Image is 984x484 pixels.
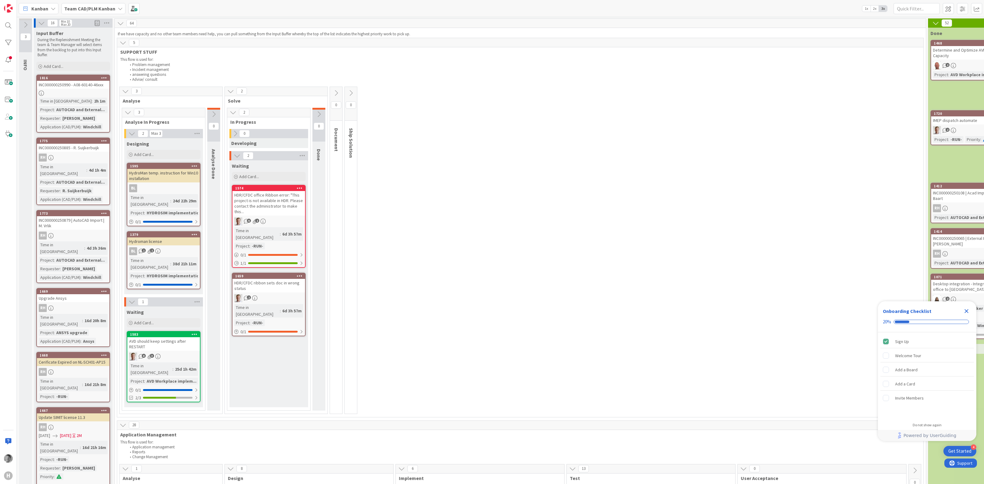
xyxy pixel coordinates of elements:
div: 1773 [37,211,109,216]
span: : [60,115,61,122]
img: KM [933,295,941,303]
div: AUTOCAD and External... [55,179,106,185]
span: : [54,329,55,336]
div: [PERSON_NAME] [61,465,97,471]
span: 1 [142,248,146,252]
span: Analyse [123,98,215,104]
a: 1668Cerificate Expired on NL-SCH01-AP15RHTime in [GEOGRAPHIC_DATA]:16d 21h 8mProject:-RUN- [36,352,110,402]
div: 2h 1m [93,98,107,104]
span: : [92,98,93,104]
div: Sign Up is complete. [880,335,974,348]
div: Application (CAD/PLM) [39,338,81,345]
span: 1x [862,6,871,12]
div: 16d 21h 8m [83,381,108,388]
span: 16 [47,19,58,27]
div: BL [127,247,200,255]
li: Problem management [126,62,921,67]
div: Time in [GEOGRAPHIC_DATA] [39,98,92,104]
div: RH [37,154,109,162]
div: RH [37,304,109,312]
div: RH [37,232,109,240]
div: Requester [39,465,60,471]
span: : [144,209,145,216]
div: AVD Workplace implem... [145,378,198,384]
div: 0/1 [232,251,305,259]
div: 6d 3h 57m [281,307,303,314]
div: 1667Update SIMIT license 11.3 [37,408,109,421]
p: If we have capacity and no other team members need help, you can pull something from the Input Bu... [118,32,923,37]
div: AUTOCAD and External... [55,106,106,113]
div: Welcome Tour is incomplete. [880,349,974,362]
a: 1669Upgrade AnsysRHTime in [GEOGRAPHIC_DATA]:16d 20h 8mProject:ANSYS upgradeApplication (CAD/PLM)... [36,288,110,347]
div: 1583 [130,332,200,337]
div: 16d 21h 16m [81,444,108,451]
span: : [249,319,250,326]
b: Team CAD/PLM Kanban [64,6,115,12]
div: 1816 [40,76,109,80]
a: 1583AVD should keep settings after RESTARTBOTime in [GEOGRAPHIC_DATA]:25d 1h 42mProject:AVD Workp... [127,331,200,402]
div: Upgrade Ansys [37,294,109,302]
span: Kanban [31,5,48,12]
div: RH [37,368,109,376]
span: : [980,136,981,143]
img: BO [129,353,137,361]
span: 6 [247,219,251,223]
div: RH [933,250,941,258]
div: 1668 [40,353,109,357]
span: 0 [346,101,356,109]
div: Project [39,257,54,263]
div: Requester [39,187,60,194]
div: Project [933,71,948,78]
span: : [280,231,281,237]
div: 1583AVD should keep settings after RESTART [127,332,200,351]
div: -RUN- [250,319,265,326]
div: INC000000250990 - A08-60140-46xxx [37,81,109,89]
span: 64 [126,20,137,27]
div: 1775 [37,138,109,144]
span: 8 [142,354,146,358]
span: : [170,197,171,204]
div: Project [129,378,144,384]
li: Advise/ consult [126,77,921,82]
div: 1659 [235,274,305,278]
div: HydroMan temp. instruction for Win10 installation [127,169,200,182]
span: [DATE] [60,432,71,439]
div: HYDROSIM implementation [145,209,203,216]
div: Time in [GEOGRAPHIC_DATA] [39,241,84,255]
div: Project [933,214,948,221]
div: Sign Up [895,338,909,345]
span: 5 [129,39,139,46]
li: Incident management [126,67,921,72]
div: 1574HDR/CFDC office Ribbon error: "This project is not available in HDR. Please contact the admin... [232,185,305,216]
span: Done [930,30,942,36]
span: 2x [871,6,879,12]
div: 1659HDR/CFDC ribbon sets doc in wrong status [232,273,305,292]
div: BL [129,247,137,255]
div: R. Suijkerbuijk [61,187,93,194]
div: 1669Upgrade Ansys [37,289,109,302]
div: Application (CAD/PLM) [39,123,81,130]
div: 1595HydroMan temp. instruction for Win10 installation [127,163,200,182]
span: : [948,260,949,266]
div: -RUN- [949,136,963,143]
div: 2M [77,432,82,439]
div: Priority [39,473,54,480]
span: : [249,243,250,249]
a: 1816INC000000250990 - A08-60140-46xxxTime in [GEOGRAPHIC_DATA]:2h 1mProject:AUTOCAD and External.... [36,75,110,133]
div: RH [37,423,109,431]
div: Do not show again [913,423,942,427]
div: Time in [GEOGRAPHIC_DATA] [129,257,170,271]
span: [DATE] [39,432,50,439]
span: 0 [331,101,341,109]
span: : [54,106,55,113]
div: 24d 22h 29m [171,197,198,204]
span: 3 [20,33,31,41]
div: Project [933,260,948,266]
div: Close Checklist [962,306,971,316]
span: 2/3 [135,395,141,401]
div: Add a Card [895,380,915,388]
img: Visit kanbanzone.com [4,4,13,13]
span: Powered by UserGuiding [903,432,956,439]
div: Project [129,272,144,279]
input: Quick Filter... [894,3,940,14]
